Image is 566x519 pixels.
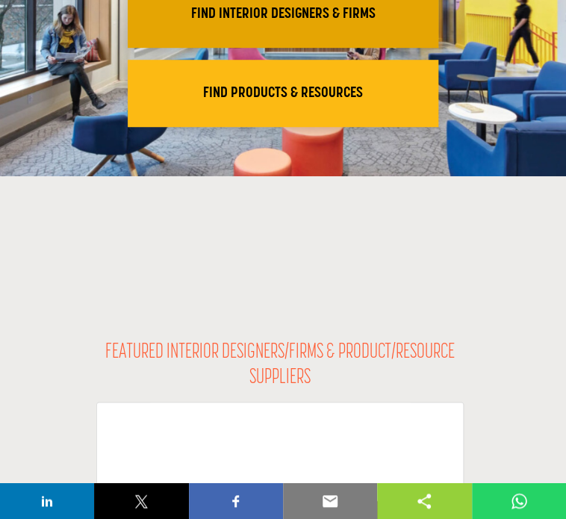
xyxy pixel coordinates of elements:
[38,492,56,510] img: linkedin sharing button
[415,492,433,510] img: sharethis sharing button
[132,492,150,510] img: twitter sharing button
[132,84,434,102] h2: FIND PRODUCTS & RESOURCES
[321,492,339,510] img: email sharing button
[227,492,245,510] img: facebook sharing button
[132,5,434,23] h2: FIND INTERIOR DESIGNERS & FIRMS
[510,492,528,510] img: whatsapp sharing button
[96,341,464,391] h2: FEATURED INTERIOR DESIGNERS/FIRMS & PRODUCT/RESOURCE SUPPLIERS
[128,60,438,127] button: FIND PRODUCTS & RESOURCES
